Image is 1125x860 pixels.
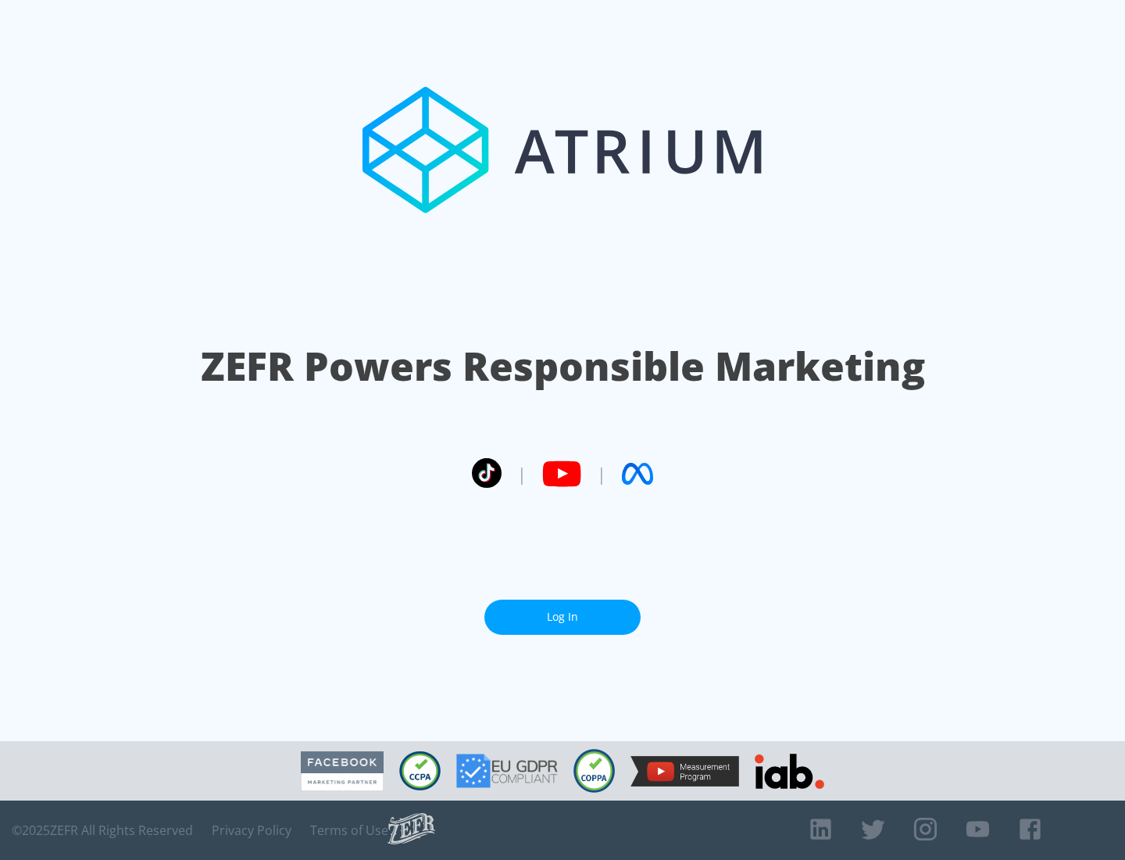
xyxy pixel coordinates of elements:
h1: ZEFR Powers Responsible Marketing [201,339,925,393]
span: | [517,462,527,486]
img: CCPA Compliant [399,751,441,790]
a: Terms of Use [310,822,388,838]
img: Facebook Marketing Partner [301,751,384,791]
img: COPPA Compliant [573,749,615,793]
a: Privacy Policy [212,822,291,838]
span: © 2025 ZEFR All Rights Reserved [12,822,193,838]
img: GDPR Compliant [456,754,558,788]
a: Log In [484,600,641,635]
img: IAB [755,754,824,789]
img: YouTube Measurement Program [630,756,739,787]
span: | [597,462,606,486]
